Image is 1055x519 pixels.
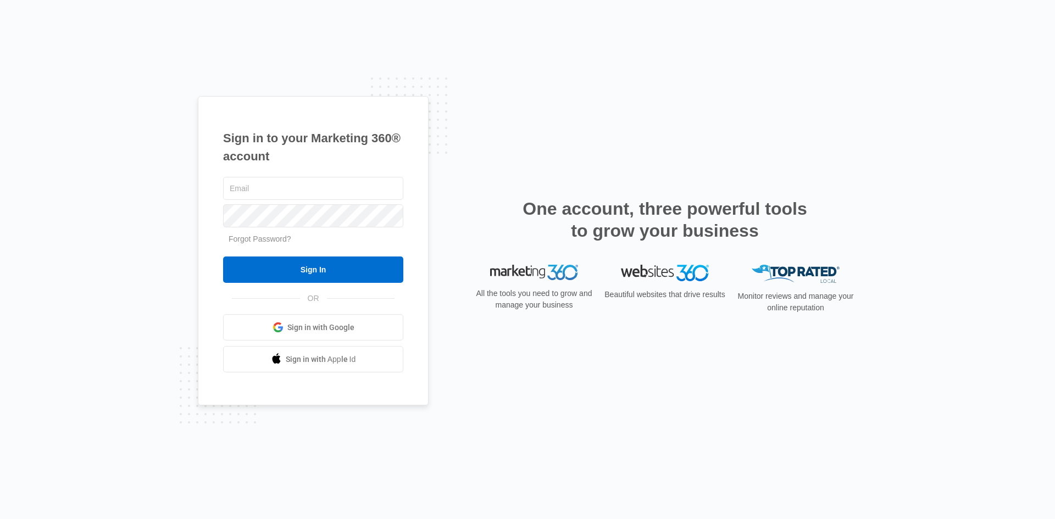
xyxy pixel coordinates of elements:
[519,198,810,242] h2: One account, three powerful tools to grow your business
[223,177,403,200] input: Email
[223,129,403,165] h1: Sign in to your Marketing 360® account
[223,314,403,341] a: Sign in with Google
[734,291,857,314] p: Monitor reviews and manage your online reputation
[300,293,327,304] span: OR
[621,265,709,281] img: Websites 360
[286,354,356,365] span: Sign in with Apple Id
[223,256,403,283] input: Sign In
[473,288,596,311] p: All the tools you need to grow and manage your business
[287,322,354,333] span: Sign in with Google
[223,346,403,372] a: Sign in with Apple Id
[229,235,291,243] a: Forgot Password?
[752,265,840,283] img: Top Rated Local
[603,289,726,300] p: Beautiful websites that drive results
[490,265,578,280] img: Marketing 360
